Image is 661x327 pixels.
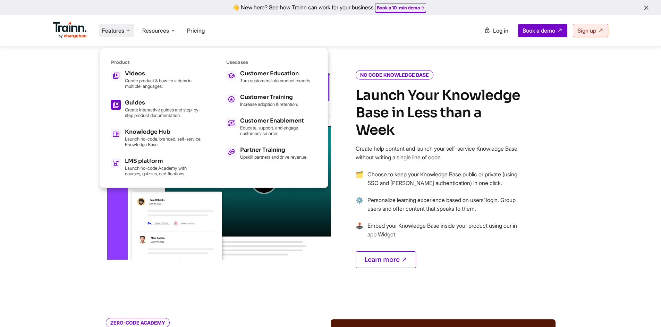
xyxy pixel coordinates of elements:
a: Partner Training Upskill partners and drive revenue. [226,147,316,160]
p: Create interactive guides and step-by-step product documentation. [125,107,201,118]
span: Log in [493,27,508,34]
span: Resources [142,27,169,34]
p: Turn customers into product experts. [240,78,311,83]
span: Features [102,27,124,34]
a: Videos Create product & how-to videos in multiple languages. [111,71,201,89]
iframe: Chat Widget [626,294,661,327]
h5: Partner Training [240,147,307,153]
h5: Customer Enablement [240,118,316,124]
a: Customer Education Turn customers into product experts. [226,71,316,83]
a: Log in [480,24,512,37]
h5: Guides [125,100,201,106]
div: Widget de chat [626,294,661,327]
p: Launch no-code, branded, self-service Knowledge Base. [125,136,201,147]
p: Educate, support, and engage customers, smarter. [240,125,316,136]
p: Increase adoption & retention. [240,101,298,107]
span: Book a demo [523,27,555,34]
h5: Customer Education [240,71,311,76]
a: Pricing [187,27,205,34]
h6: Product [111,59,201,65]
a: Book a 10-min demo→ [377,5,424,10]
span: → [356,170,363,196]
h5: Customer Training [240,94,298,100]
p: Personalize learning experience based on users’ login. Group users and offer content that speaks ... [367,196,522,213]
a: Learn more [356,251,416,268]
h5: LMS platform [125,158,201,164]
h6: Usecases [226,59,316,65]
div: 👋 New here? See how Trainn can work for your business. [4,4,657,11]
a: Customer Enablement Educate, support, and engage customers, smarter. [226,118,316,136]
a: Customer Training Increase adoption & retention. [226,94,316,107]
p: Launch no-code Academy with courses, quizzes, certifications. [125,165,201,176]
p: Create product & how-to videos in multiple languages. [125,78,201,89]
a: Book a demo [518,24,567,37]
h5: Knowledge Hub [125,129,201,135]
a: Sign up [573,24,608,37]
h5: Videos [125,71,201,76]
a: LMS platform Launch no-code Academy with courses, quizzes, certifications. [111,158,201,176]
p: Embed your Knowledge Base inside your product using our in-app Widget. [367,221,522,239]
i: NO CODE KNOWLEDGE BASE [356,70,433,79]
span: → [356,196,363,221]
b: Book a 10-min demo [377,5,420,10]
span: Sign up [577,27,596,34]
span: → [356,221,363,247]
p: Create help content and launch your self-service Knowledge Base without writing a single line of ... [356,144,522,162]
a: Knowledge Hub Launch no-code, branded, self-service Knowledge Base. [111,129,201,147]
p: Upskill partners and drive revenue. [240,154,307,160]
h4: Launch Your Knowledge Base in Less than a Week [356,87,522,139]
a: Guides Create interactive guides and step-by-step product documentation. [111,100,201,118]
p: Choose to keep your Knowledge Base public or private (using SSO and [PERSON_NAME] authentication)... [367,170,522,187]
img: Trainn Logo [53,22,87,39]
